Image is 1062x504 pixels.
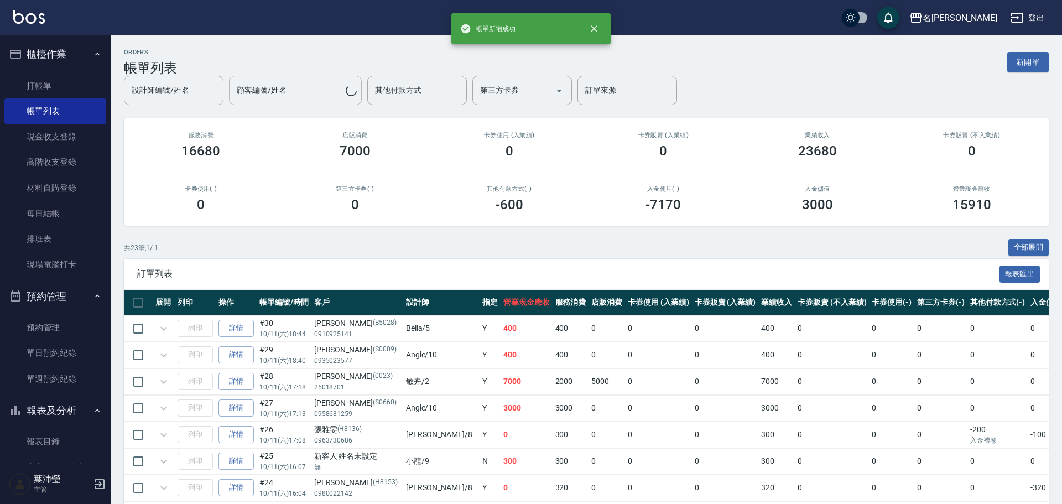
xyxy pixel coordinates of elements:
td: [PERSON_NAME] /8 [403,422,480,448]
td: 0 [967,448,1028,474]
h2: 店販消費 [291,132,419,139]
p: (S0660) [373,397,397,409]
a: 帳單列表 [4,98,106,124]
h3: 15910 [952,197,991,212]
td: 0 [795,342,869,368]
p: 0935023577 [314,356,400,366]
a: 詳情 [218,320,254,337]
h3: 16680 [181,143,220,159]
a: 詳情 [218,426,254,443]
p: 入金禮卷 [970,435,1025,445]
div: [PERSON_NAME] [314,477,400,489]
button: close [582,17,606,41]
td: Y [480,342,501,368]
td: 300 [553,422,589,448]
a: 打帳單 [4,73,106,98]
td: 0 [795,448,869,474]
div: 名[PERSON_NAME] [923,11,997,25]
a: 排班表 [4,226,106,252]
th: 指定 [480,290,501,316]
h3: 0 [659,143,667,159]
a: 現金收支登錄 [4,124,106,149]
h3: 7000 [340,143,371,159]
h2: 業績收入 [754,132,882,139]
td: Y [480,368,501,394]
p: (S0009) [373,344,397,356]
a: 單週預約紀錄 [4,366,106,392]
div: [PERSON_NAME] [314,344,400,356]
a: 報表匯出 [999,268,1040,278]
h2: ORDERS [124,49,177,56]
td: 0 [795,475,869,501]
button: 預約管理 [4,282,106,311]
h2: 第三方卡券(-) [291,185,419,193]
td: 0 [589,342,625,368]
td: 0 [967,342,1028,368]
button: 全部展開 [1008,239,1049,256]
h3: 0 [351,197,359,212]
p: (H8136) [337,424,362,435]
h3: -600 [496,197,523,212]
td: 0 [914,342,967,368]
td: -200 [967,422,1028,448]
td: 0 [589,475,625,501]
button: 新開單 [1007,52,1049,72]
td: #30 [257,315,311,341]
h5: 葉沛瑩 [34,474,90,485]
h2: 營業現金應收 [908,185,1035,193]
button: 櫃檯作業 [4,40,106,69]
th: 卡券販賣 (入業績) [692,290,759,316]
td: 0 [869,395,914,421]
td: Y [480,475,501,501]
td: #29 [257,342,311,368]
td: 0 [625,422,692,448]
a: 高階收支登錄 [4,149,106,175]
td: 400 [553,342,589,368]
span: 訂單列表 [137,268,999,279]
td: 300 [758,448,795,474]
td: 0 [692,422,759,448]
h3: 服務消費 [137,132,265,139]
td: 0 [869,315,914,341]
h2: 卡券販賣 (不入業績) [908,132,1035,139]
button: 登出 [1006,8,1049,28]
td: #25 [257,448,311,474]
img: Logo [13,10,45,24]
td: 敏卉 /2 [403,368,480,394]
p: 25018701 [314,382,400,392]
th: 其他付款方式(-) [967,290,1028,316]
h3: 3000 [802,197,833,212]
td: 0 [625,475,692,501]
h3: 0 [197,197,205,212]
p: 無 [314,462,400,472]
p: (H8153) [373,477,398,489]
span: 帳單新增成功 [460,23,516,34]
th: 服務消費 [553,290,589,316]
td: 0 [967,475,1028,501]
td: 0 [692,475,759,501]
td: 0 [869,368,914,394]
td: Y [480,422,501,448]
td: 0 [625,315,692,341]
td: 0 [692,342,759,368]
td: Y [480,315,501,341]
th: 店販消費 [589,290,625,316]
td: 0 [625,448,692,474]
td: 2000 [553,368,589,394]
td: 320 [758,475,795,501]
div: 張雅雯 [314,424,400,435]
a: 現場電腦打卡 [4,252,106,277]
td: Angle /10 [403,395,480,421]
a: 報表目錄 [4,429,106,454]
td: 小龍 /9 [403,448,480,474]
a: 詳情 [218,399,254,417]
td: [PERSON_NAME] /8 [403,475,480,501]
p: (B5028) [373,318,397,329]
h3: -7170 [645,197,681,212]
p: 0963730686 [314,435,400,445]
td: 0 [589,448,625,474]
th: 卡券使用(-) [869,290,914,316]
a: 單日預約紀錄 [4,340,106,366]
td: 0 [869,342,914,368]
th: 卡券販賣 (不入業績) [795,290,869,316]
